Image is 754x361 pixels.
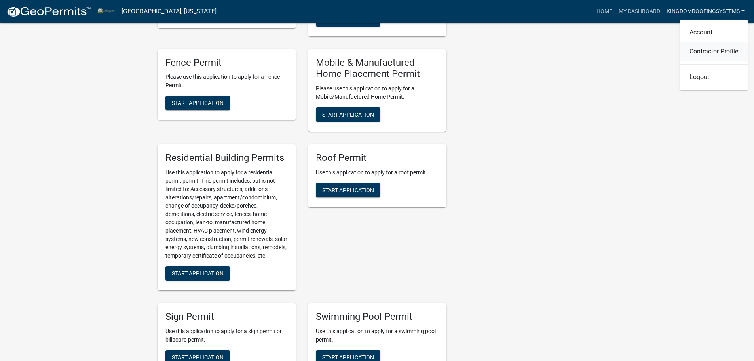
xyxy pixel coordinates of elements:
button: Start Application [165,96,230,110]
h5: Fence Permit [165,57,288,69]
h5: Sign Permit [165,311,288,323]
span: Start Application [322,354,374,360]
a: [GEOGRAPHIC_DATA], [US_STATE] [122,5,217,18]
button: Start Application [316,183,380,197]
h5: Residential Building Permits [165,152,288,164]
h5: Swimming Pool Permit [316,311,439,323]
div: Kingdomroofingsystems [680,20,748,90]
p: Please use this application to apply for a Mobile/Manufactured Home Permit. [316,84,439,101]
button: Start Application [316,12,380,27]
span: Start Application [322,111,374,118]
img: Miami County, Indiana [97,6,115,17]
a: Kingdomroofingsystems [663,4,748,19]
a: Home [593,4,615,19]
p: Please use this application to apply for a Fence Permit. [165,73,288,90]
span: Start Application [322,187,374,193]
a: Account [680,23,748,42]
a: My Dashboard [615,4,663,19]
button: Start Application [165,266,230,281]
p: Use this application to apply for a residential permit permit. This permit includes, but is not l... [165,168,288,260]
h5: Mobile & Manufactured Home Placement Permit [316,57,439,80]
a: Contractor Profile [680,42,748,61]
span: Start Application [172,354,224,360]
p: Use this application to apply for a swimming pool permit. [316,327,439,344]
span: Start Application [172,270,224,277]
span: Start Application [172,100,224,106]
a: Logout [680,68,748,87]
h5: Roof Permit [316,152,439,164]
p: Use this application to apply for a roof permit. [316,168,439,177]
button: Start Application [316,107,380,122]
p: Use this application to apply for a sign permit or billboard permit. [165,327,288,344]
